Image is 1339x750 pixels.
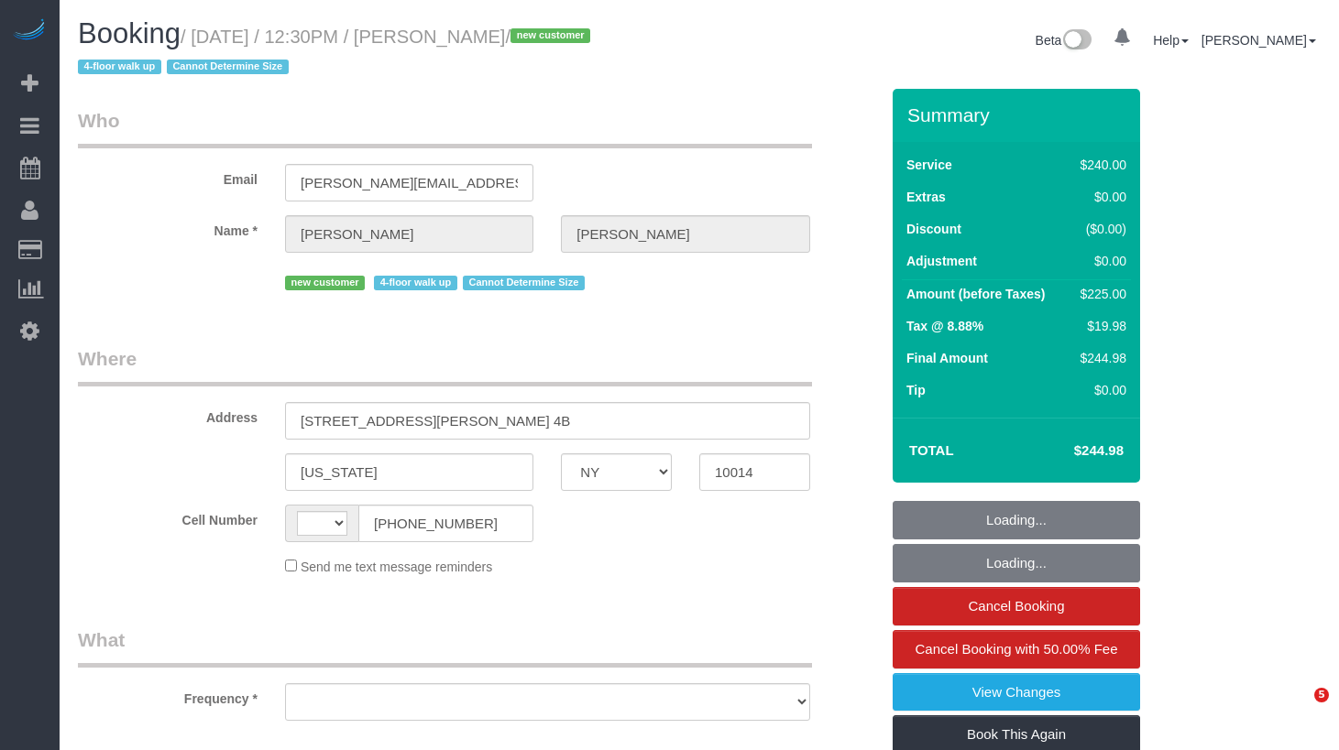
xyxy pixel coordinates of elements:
small: / [DATE] / 12:30PM / [PERSON_NAME] [78,27,596,78]
span: 5 [1314,688,1329,702]
div: ($0.00) [1073,220,1126,238]
label: Cell Number [64,505,271,529]
legend: Who [78,107,812,148]
div: $225.00 [1073,285,1126,303]
a: [PERSON_NAME] [1202,33,1316,48]
div: $0.00 [1073,381,1126,399]
img: New interface [1061,29,1092,53]
label: Tip [906,381,926,399]
input: Cell Number [358,505,533,542]
label: Service [906,156,952,174]
label: Adjustment [906,252,977,270]
span: 4-floor walk up [374,276,457,290]
label: Discount [906,220,961,238]
label: Extras [906,188,946,206]
h3: Summary [907,104,1131,125]
label: Email [64,164,271,189]
input: Last Name [561,215,809,253]
div: $244.98 [1073,349,1126,367]
strong: Total [909,442,954,458]
div: $0.00 [1073,252,1126,270]
span: 4-floor walk up [78,60,161,74]
input: Zip Code [699,453,810,491]
input: First Name [285,215,533,253]
span: Booking [78,17,181,49]
label: Amount (before Taxes) [906,285,1045,303]
label: Address [64,402,271,427]
label: Final Amount [906,349,988,367]
a: Cancel Booking [893,587,1140,625]
legend: Where [78,345,812,386]
span: Cannot Determine Size [463,276,585,290]
span: new customer [285,276,365,290]
a: View Changes [893,673,1140,712]
img: Automaid Logo [11,18,48,44]
span: Send me text message reminders [301,560,492,574]
span: new customer [510,28,590,43]
input: Email [285,164,533,201]
legend: What [78,626,812,668]
h4: $244.98 [1019,443,1124,459]
a: Cancel Booking with 50.00% Fee [893,630,1140,668]
label: Frequency * [64,683,271,708]
div: $19.98 [1073,317,1126,335]
iframe: Intercom live chat [1277,688,1321,732]
input: City [285,453,533,491]
div: $0.00 [1073,188,1126,206]
div: $240.00 [1073,156,1126,174]
a: Help [1153,33,1189,48]
a: Beta [1036,33,1092,48]
label: Name * [64,215,271,240]
label: Tax @ 8.88% [906,317,983,335]
span: Cannot Determine Size [167,60,289,74]
span: Cancel Booking with 50.00% Fee [916,641,1118,657]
